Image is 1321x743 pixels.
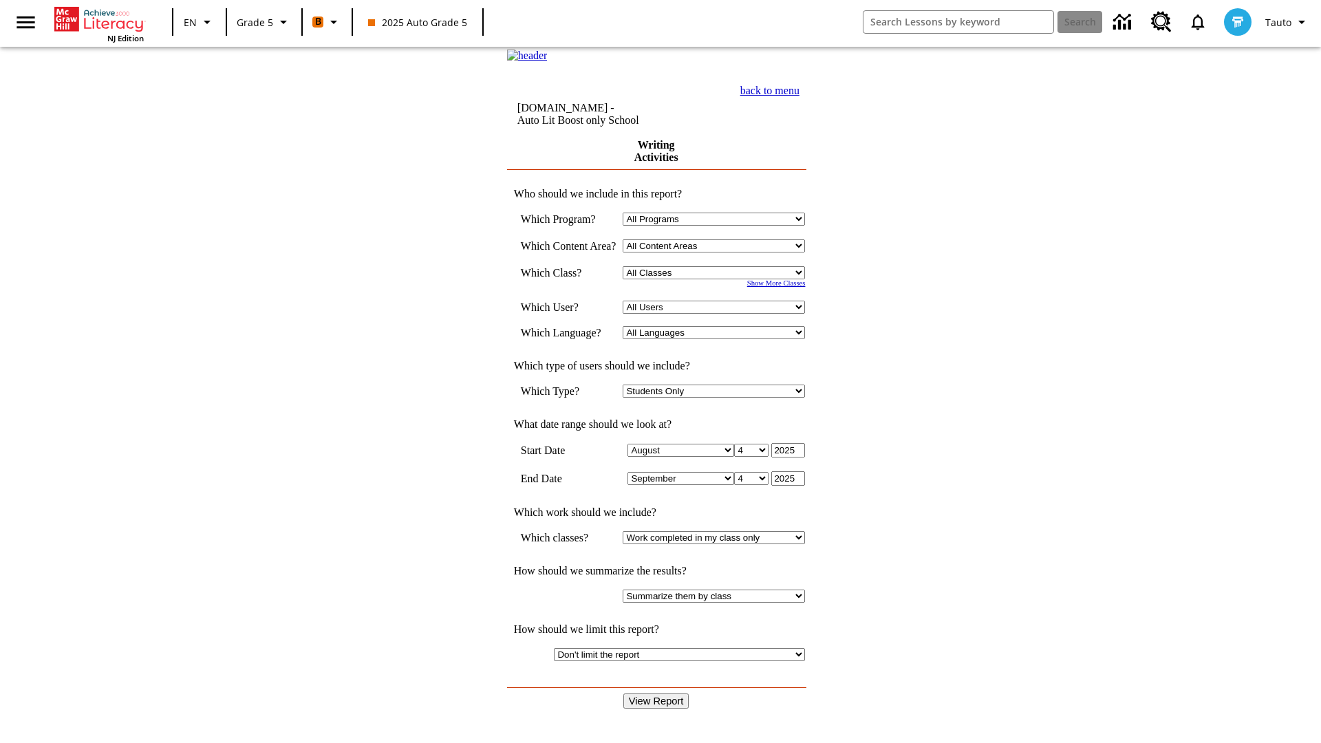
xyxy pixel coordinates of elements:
td: Which Language? [521,326,616,339]
button: Select a new avatar [1216,4,1260,40]
span: Tauto [1265,15,1291,30]
td: Start Date [521,443,616,457]
a: back to menu [740,85,799,96]
span: EN [184,15,197,30]
img: avatar image [1224,8,1252,36]
nobr: Auto Lit Boost only School [517,114,639,126]
td: Which type of users should we include? [507,360,806,372]
span: 2025 Auto Grade 5 [368,15,467,30]
button: Boost Class color is orange. Change class color [307,10,347,34]
span: NJ Edition [107,33,144,43]
a: Data Center [1105,3,1143,41]
a: Writing Activities [634,139,678,163]
td: End Date [521,471,616,486]
td: Which Class? [521,266,616,279]
span: B [315,13,321,30]
td: Which Program? [521,213,616,226]
span: Grade 5 [237,15,273,30]
input: View Report [623,693,689,709]
a: Show More Classes [747,279,806,287]
a: Resource Center, Will open in new tab [1143,3,1180,41]
td: Which Type? [521,385,616,398]
button: Grade: Grade 5, Select a grade [231,10,297,34]
td: Who should we include in this report? [507,188,806,200]
button: Open side menu [6,2,46,43]
nobr: Which Content Area? [521,240,616,252]
button: Language: EN, Select a language [178,10,222,34]
td: Which User? [521,301,616,314]
a: Notifications [1180,4,1216,40]
td: How should we summarize the results? [507,565,806,577]
button: Profile/Settings [1260,10,1315,34]
input: search field [863,11,1053,33]
td: [DOMAIN_NAME] - [517,102,691,127]
td: What date range should we look at? [507,418,806,431]
td: Which work should we include? [507,506,806,519]
td: How should we limit this report? [507,623,806,636]
td: Which classes? [521,531,616,544]
img: header [507,50,548,62]
div: Home [54,4,144,43]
